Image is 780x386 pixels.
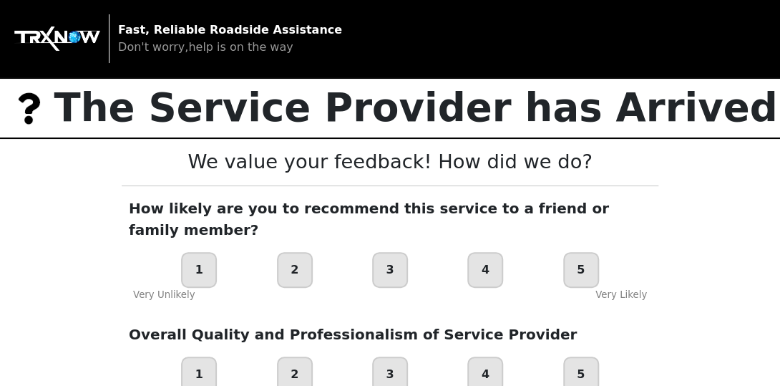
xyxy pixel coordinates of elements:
[563,252,599,288] div: 5
[54,79,778,137] p: The Service Provider has Arrived
[14,26,100,51] img: trx now logo
[118,23,342,37] strong: Fast, Reliable Roadside Assistance
[467,252,503,288] div: 4
[277,252,313,288] div: 2
[149,150,632,174] h3: We value your feedback! How did we do?
[372,252,408,288] div: 3
[181,252,217,288] div: 1
[129,198,651,241] p: How likely are you to recommend this service to a friend or family member?
[3,82,54,134] img: trx now logo
[133,288,195,302] div: Very Unlikely
[118,40,293,54] span: Don't worry,help is on the way
[129,324,651,345] p: Overall Quality and Professionalism of Service Provider
[595,288,647,302] div: Very Likely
